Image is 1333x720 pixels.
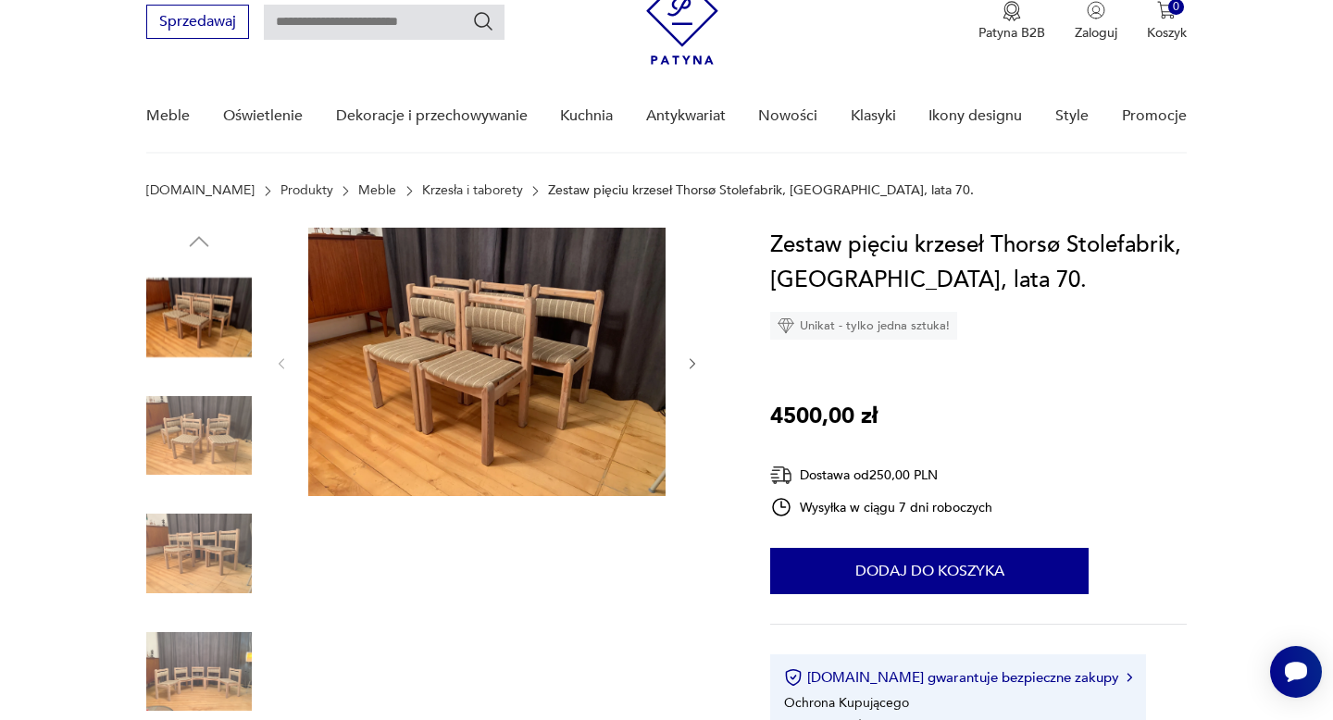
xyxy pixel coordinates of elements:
[770,312,957,340] div: Unikat - tylko jedna sztuka!
[146,17,249,30] a: Sprzedawaj
[308,228,666,496] img: Zdjęcie produktu Zestaw pięciu krzeseł Thorsø Stolefabrik, Dania, lata 70.
[1003,1,1021,21] img: Ikona medalu
[784,668,1131,687] button: [DOMAIN_NAME] gwarantuje bezpieczne zakupy
[1147,24,1187,42] p: Koszyk
[146,265,252,370] img: Zdjęcie produktu Zestaw pięciu krzeseł Thorsø Stolefabrik, Dania, lata 70.
[1075,24,1117,42] p: Zaloguj
[280,183,333,198] a: Produkty
[146,501,252,606] img: Zdjęcie produktu Zestaw pięciu krzeseł Thorsø Stolefabrik, Dania, lata 70.
[978,1,1045,42] a: Ikona medaluPatyna B2B
[770,548,1089,594] button: Dodaj do koszyka
[1270,646,1322,698] iframe: Smartsupp widget button
[560,81,613,152] a: Kuchnia
[784,694,909,712] li: Ochrona Kupującego
[1127,673,1132,682] img: Ikona strzałki w prawo
[1122,81,1187,152] a: Promocje
[1055,81,1089,152] a: Style
[770,399,878,434] p: 4500,00 zł
[646,81,726,152] a: Antykwariat
[1157,1,1176,19] img: Ikona koszyka
[358,183,396,198] a: Meble
[146,5,249,39] button: Sprzedawaj
[422,183,523,198] a: Krzesła i taborety
[472,10,494,32] button: Szukaj
[146,183,255,198] a: [DOMAIN_NAME]
[770,464,992,487] div: Dostawa od 250,00 PLN
[548,183,974,198] p: Zestaw pięciu krzeseł Thorsø Stolefabrik, [GEOGRAPHIC_DATA], lata 70.
[978,1,1045,42] button: Patyna B2B
[146,81,190,152] a: Meble
[1087,1,1105,19] img: Ikonka użytkownika
[770,228,1186,298] h1: Zestaw pięciu krzeseł Thorsø Stolefabrik, [GEOGRAPHIC_DATA], lata 70.
[851,81,896,152] a: Klasyki
[146,383,252,489] img: Zdjęcie produktu Zestaw pięciu krzeseł Thorsø Stolefabrik, Dania, lata 70.
[778,317,794,334] img: Ikona diamentu
[758,81,817,152] a: Nowości
[784,668,803,687] img: Ikona certyfikatu
[1147,1,1187,42] button: 0Koszyk
[1075,1,1117,42] button: Zaloguj
[770,464,792,487] img: Ikona dostawy
[770,496,992,518] div: Wysyłka w ciągu 7 dni roboczych
[336,81,528,152] a: Dekoracje i przechowywanie
[928,81,1022,152] a: Ikony designu
[978,24,1045,42] p: Patyna B2B
[223,81,303,152] a: Oświetlenie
